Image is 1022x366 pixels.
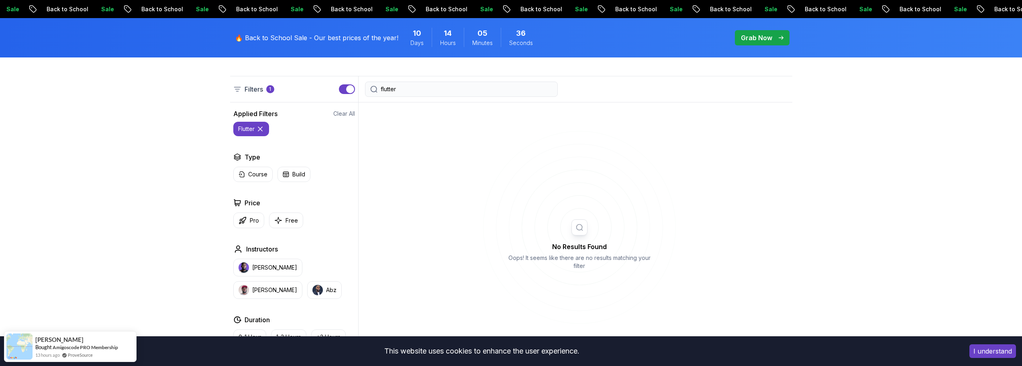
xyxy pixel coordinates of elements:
h2: Instructors [246,244,278,254]
p: Sale [943,5,969,13]
p: +3 Hours [316,333,341,341]
span: 5 Minutes [477,28,488,39]
p: Sale [849,5,874,13]
p: 0-1 Hour [239,333,261,341]
span: Hours [440,39,456,47]
span: 10 Days [413,28,421,39]
button: Free [269,213,303,228]
img: instructor img [312,285,323,295]
button: 0-1 Hour [233,329,266,345]
span: [PERSON_NAME] [35,336,84,343]
h2: Duration [245,315,270,325]
button: instructor img[PERSON_NAME] [233,281,302,299]
p: Abz [326,286,337,294]
p: Back to School [320,5,375,13]
p: Oops! It seems like there are no results matching your filter [505,254,654,270]
p: 🔥 Back to School Sale - Our best prices of the year! [235,33,398,43]
p: flutter [238,125,255,133]
p: 1-3 Hours [276,333,301,341]
p: Sale [564,5,590,13]
a: ProveSource [68,352,93,358]
a: Amigoscode PRO Membership [53,344,118,350]
p: Sale [659,5,685,13]
p: Sale [185,5,211,13]
span: 13 hours ago [35,352,60,358]
p: Back to School [415,5,469,13]
img: instructor img [239,285,249,295]
h2: No Results Found [505,242,654,251]
span: 14 Hours [444,28,452,39]
h2: Type [245,152,260,162]
p: Back to School [889,5,943,13]
div: This website uses cookies to enhance the user experience. [6,342,957,360]
button: Pro [233,213,264,228]
span: 36 Seconds [516,28,526,39]
p: Back to School [699,5,754,13]
span: Bought [35,344,52,350]
p: [PERSON_NAME] [252,264,297,272]
button: Accept cookies [969,344,1016,358]
button: Clear All [333,110,355,118]
span: Seconds [509,39,533,47]
p: Pro [250,217,259,225]
button: instructor imgAbz [307,281,342,299]
button: flutter [233,122,269,136]
span: Days [410,39,424,47]
p: Sale [754,5,779,13]
p: Back to School [36,5,90,13]
p: Free [286,217,298,225]
p: Sale [280,5,306,13]
p: Back to School [604,5,659,13]
p: Back to School [794,5,849,13]
p: Filters [245,84,263,94]
button: Course [233,167,273,182]
p: Grab Now [741,33,772,43]
input: Search Java, React, Spring boot ... [381,85,553,93]
p: Build [292,170,305,178]
p: Course [248,170,267,178]
button: Build [277,167,310,182]
p: Sale [90,5,116,13]
button: instructor img[PERSON_NAME] [233,259,302,276]
p: 1 [269,86,271,92]
img: instructor img [239,262,249,273]
p: Back to School [510,5,564,13]
img: provesource social proof notification image [6,333,33,360]
p: Back to School [225,5,280,13]
h2: Price [245,198,260,208]
button: 1-3 Hours [271,329,306,345]
p: Sale [375,5,400,13]
h2: Applied Filters [233,109,277,119]
p: Sale [469,5,495,13]
p: [PERSON_NAME] [252,286,297,294]
p: Back to School [131,5,185,13]
span: Minutes [472,39,493,47]
button: +3 Hours [311,329,346,345]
